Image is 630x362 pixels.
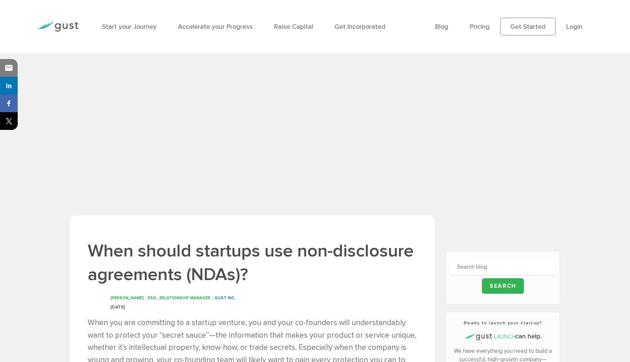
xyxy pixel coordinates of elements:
h1: When should startups use non-disclosure agreements (NDAs)? [88,239,417,286]
span: [PERSON_NAME] [111,296,144,300]
span: , ESQ., RELATIONSHIP MANAGER [146,296,210,300]
span: [DATE] [111,305,125,310]
input: Search blog [450,259,556,275]
a: Get Started [500,18,556,35]
a: Raise Capital [274,23,313,31]
span: , GUST INC. [212,296,236,300]
input: Search [482,278,524,294]
a: Pricing [470,23,490,31]
h4: can help. [450,332,556,341]
a: Start your Journey [102,23,157,31]
a: Accelerate your Progress [178,23,253,31]
a: Get Incorporated [335,23,385,31]
a: Login [566,23,582,31]
a: Blog [435,23,448,31]
h3: Ready to launch your startup? [450,320,556,326]
img: Gust Logo [37,22,78,32]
